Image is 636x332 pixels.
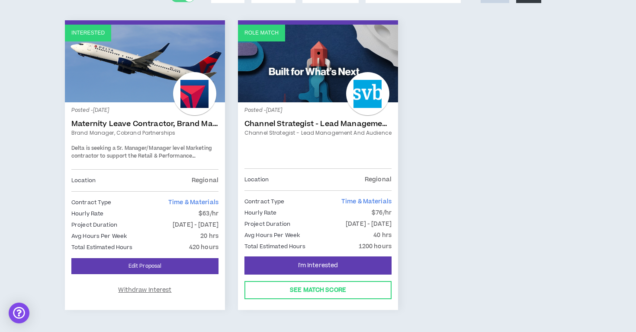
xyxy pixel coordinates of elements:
[244,256,392,275] button: I'm Interested
[341,197,392,206] span: Time & Materials
[244,175,269,184] p: Location
[65,25,225,102] a: Interested
[71,220,117,230] p: Project Duration
[244,219,290,229] p: Project Duration
[238,25,398,102] a: Role Match
[244,197,285,206] p: Contract Type
[71,281,218,299] button: Withdraw Interest
[244,120,392,128] a: Channel Strategist - Lead Management and Audience
[244,129,392,137] a: Channel Strategist - Lead Management and Audience
[71,209,103,218] p: Hourly Rate
[200,231,218,241] p: 20 hrs
[244,107,392,114] p: Posted - [DATE]
[244,208,276,218] p: Hourly Rate
[244,231,300,240] p: Avg Hours Per Week
[244,29,279,37] p: Role Match
[71,176,96,185] p: Location
[168,198,218,207] span: Time & Materials
[372,208,392,218] p: $76/hr
[365,175,392,184] p: Regional
[9,303,29,323] div: Open Intercom Messenger
[244,242,306,251] p: Total Estimated Hours
[71,29,105,37] p: Interested
[71,129,218,137] a: Brand Manager, Cobrand Partnerships
[71,243,133,252] p: Total Estimated Hours
[373,231,392,240] p: 40 hrs
[71,231,127,241] p: Avg Hours Per Week
[71,107,218,114] p: Posted - [DATE]
[71,145,212,175] span: Delta is seeking a Sr. Manager/Manager level Marketing contractor to support the Retail & Perform...
[359,242,392,251] p: 1200 hours
[189,243,218,252] p: 420 hours
[192,176,218,185] p: Regional
[71,258,218,274] a: Edit Proposal
[118,286,171,294] span: Withdraw Interest
[173,220,218,230] p: [DATE] - [DATE]
[346,219,392,229] p: [DATE] - [DATE]
[71,198,112,207] p: Contract Type
[298,262,338,270] span: I'm Interested
[71,120,218,128] a: Maternity Leave Contractor, Brand Marketing Manager (Cobrand Partnerships)
[244,281,392,299] button: See Match Score
[199,209,218,218] p: $63/hr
